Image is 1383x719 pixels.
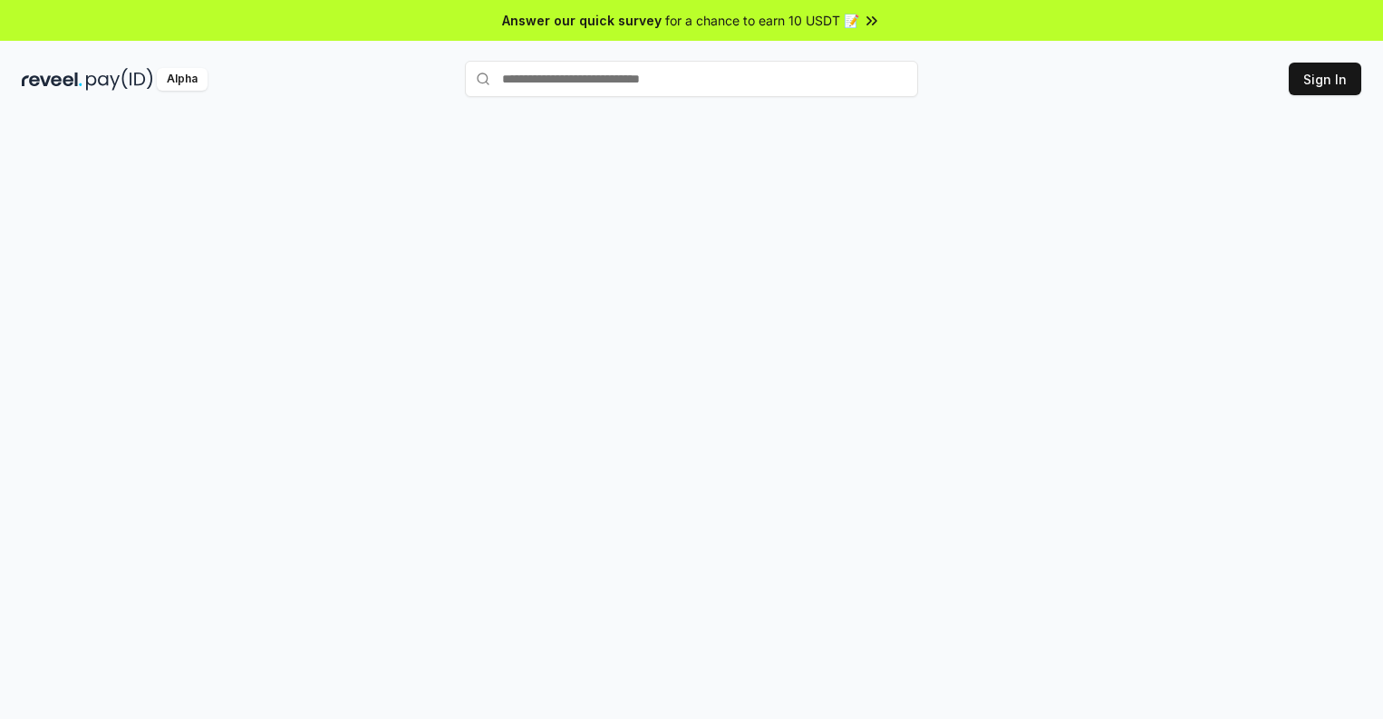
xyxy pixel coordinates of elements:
[86,68,153,91] img: pay_id
[157,68,208,91] div: Alpha
[22,68,82,91] img: reveel_dark
[502,11,662,30] span: Answer our quick survey
[665,11,859,30] span: for a chance to earn 10 USDT 📝
[1289,63,1361,95] button: Sign In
